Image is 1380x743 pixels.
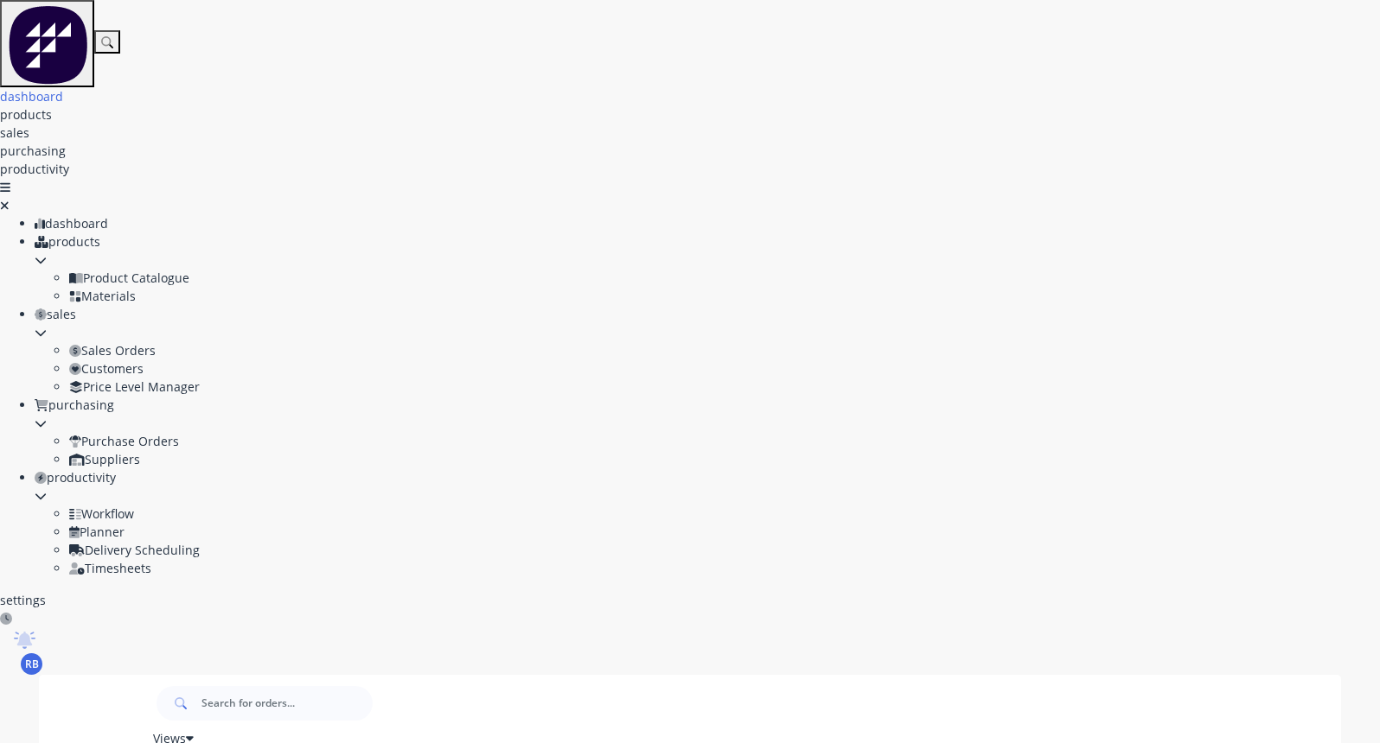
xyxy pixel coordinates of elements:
div: sales [35,305,1380,323]
img: Factory [7,3,87,85]
div: purchasing [35,396,1380,414]
div: Purchase Orders [69,432,1380,450]
input: Search for orders... [201,686,373,721]
span: RB [25,657,39,672]
div: Delivery Scheduling [69,541,1380,559]
div: Workflow [69,505,1380,523]
div: Product Catalogue [69,269,1380,287]
div: Planner [69,523,1380,541]
div: products [35,232,1380,251]
div: Customers [69,359,1380,378]
div: dashboard [35,214,1380,232]
div: Suppliers [69,450,1380,468]
div: Timesheets [69,559,1380,577]
div: Sales Orders [69,341,1380,359]
div: productivity [35,468,1380,486]
div: Price Level Manager [69,378,1380,396]
div: Materials [69,287,1380,305]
